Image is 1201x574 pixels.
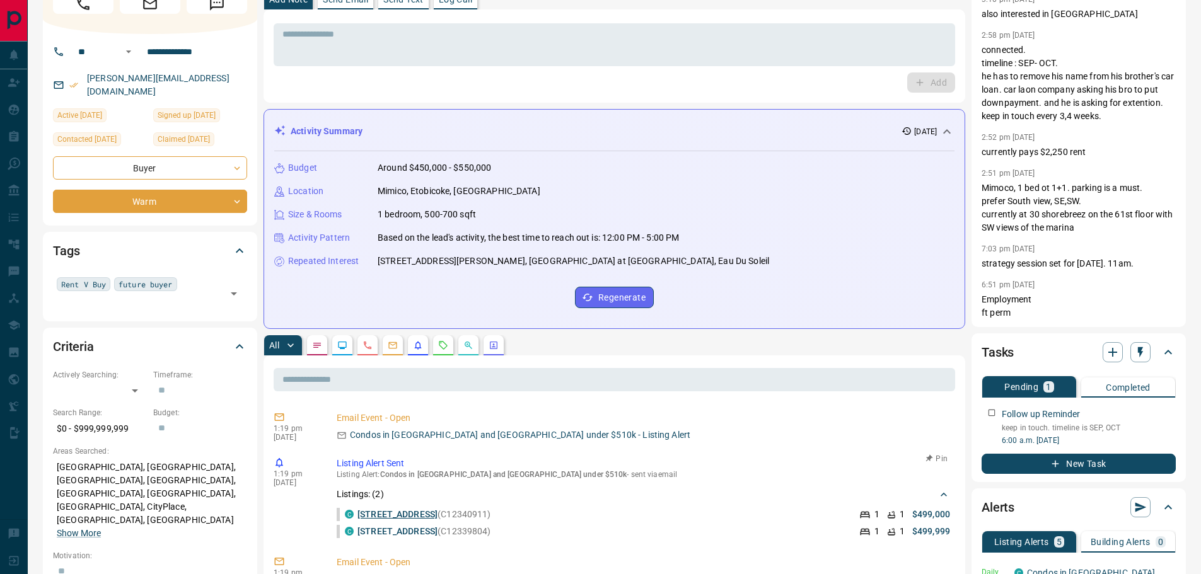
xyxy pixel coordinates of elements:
[982,454,1176,474] button: New Task
[291,125,363,138] p: Activity Summary
[982,169,1035,178] p: 2:51 pm [DATE]
[87,73,229,96] a: [PERSON_NAME][EMAIL_ADDRESS][DOMAIN_NAME]
[288,161,317,175] p: Budget
[914,126,937,137] p: [DATE]
[345,527,354,536] div: condos.ca
[1091,537,1151,546] p: Building Alerts
[53,550,247,561] p: Motivation:
[312,340,322,350] svg: Notes
[337,340,347,350] svg: Lead Browsing Activity
[337,411,950,425] p: Email Event - Open
[982,133,1035,142] p: 2:52 pm [DATE]
[337,483,950,506] div: Listings: (2)
[982,257,1176,270] p: strategy session set for [DATE]. 11am.
[982,337,1176,367] div: Tasks
[53,407,147,418] p: Search Range:
[53,132,147,150] div: Wed Mar 30 2022
[1158,537,1163,546] p: 0
[345,510,354,519] div: condos.ca
[463,340,473,350] svg: Opportunities
[288,208,342,221] p: Size & Rooms
[357,526,438,536] a: [STREET_ADDRESS]
[378,185,540,198] p: Mimico, Etobicoke, [GEOGRAPHIC_DATA]
[982,244,1035,253] p: 7:03 pm [DATE]
[900,525,905,538] p: 1
[1106,383,1151,392] p: Completed
[57,109,102,122] span: Active [DATE]
[53,336,94,357] h2: Criteria
[378,255,769,268] p: [STREET_ADDRESS][PERSON_NAME], [GEOGRAPHIC_DATA] at [GEOGRAPHIC_DATA], Eau Du Soleil
[982,43,1176,123] p: connected. timeline : SEP- OCT. he has to remove his name from his brother's car loan. car laon c...
[388,340,398,350] svg: Emails
[357,508,491,521] p: (C12340911)
[874,525,879,538] p: 1
[357,525,491,538] p: (C12339804)
[53,331,247,362] div: Criteria
[69,81,78,89] svg: Email Verified
[912,525,950,538] p: $499,999
[350,428,690,442] p: Condos in [GEOGRAPHIC_DATA] and [GEOGRAPHIC_DATA] under $510k - Listing Alert
[1004,382,1038,391] p: Pending
[53,369,147,381] p: Actively Searching:
[153,132,247,150] div: Tue Apr 01 2025
[900,508,905,521] p: 1
[378,208,476,221] p: 1 bedroom, 500-700 sqft
[982,342,1014,362] h2: Tasks
[288,231,350,244] p: Activity Pattern
[982,146,1176,159] p: currently pays $2,250 rent
[121,44,136,59] button: Open
[274,424,318,433] p: 1:19 pm
[982,497,1014,517] h2: Alerts
[57,527,101,540] button: Show More
[337,556,950,569] p: Email Event - Open
[53,457,247,544] p: [GEOGRAPHIC_DATA], [GEOGRAPHIC_DATA], [GEOGRAPHIC_DATA], [GEOGRAPHIC_DATA], [GEOGRAPHIC_DATA], [G...
[1057,537,1062,546] p: 5
[994,537,1049,546] p: Listing Alerts
[53,445,247,457] p: Areas Searched:
[153,108,247,126] div: Wed Mar 30 2022
[158,133,210,146] span: Claimed [DATE]
[874,508,879,521] p: 1
[53,241,79,261] h2: Tags
[380,470,627,479] span: Condos in [GEOGRAPHIC_DATA] and [GEOGRAPHIC_DATA] under $510k
[1002,435,1176,446] p: 6:00 a.m. [DATE]
[982,31,1035,40] p: 2:58 pm [DATE]
[158,109,216,122] span: Signed up [DATE]
[53,236,247,266] div: Tags
[1046,382,1051,391] p: 1
[413,340,423,350] svg: Listing Alerts
[982,280,1035,289] p: 6:51 pm [DATE]
[982,8,1176,21] p: also interested in [GEOGRAPHIC_DATA]
[57,133,117,146] span: Contacted [DATE]
[53,108,147,126] div: Mon Aug 11 2025
[153,407,247,418] p: Budget:
[489,340,499,350] svg: Agent Actions
[378,231,679,244] p: Based on the lead's activity, the best time to reach out is: 12:00 PM - 5:00 PM
[1002,408,1080,421] p: Follow up Reminder
[919,453,955,464] button: Pin
[269,341,279,350] p: All
[288,255,359,268] p: Repeated Interest
[357,509,438,519] a: [STREET_ADDRESS]
[438,340,448,350] svg: Requests
[53,418,147,439] p: $0 - $999,999,999
[378,161,491,175] p: Around $450,000 - $550,000
[912,508,950,521] p: $499,000
[337,457,950,470] p: Listing Alert Sent
[53,190,247,213] div: Warm
[1002,422,1176,433] p: keep in touch. timeline is SEP, OCT
[982,492,1176,522] div: Alerts
[53,156,247,180] div: Buyer
[61,278,106,290] span: Rent V Buy
[274,120,954,143] div: Activity Summary[DATE]
[274,433,318,442] p: [DATE]
[274,478,318,487] p: [DATE]
[288,185,323,198] p: Location
[363,340,373,350] svg: Calls
[225,285,243,302] button: Open
[575,287,654,308] button: Regenerate
[337,488,384,501] p: Listings: ( 2 )
[153,369,247,381] p: Timeframe:
[274,469,318,478] p: 1:19 pm
[982,181,1176,234] p: Mimoco, 1 bed ot 1+1. parking is a must. prefer South view, SE,SW. currently at 30 shorebreez on ...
